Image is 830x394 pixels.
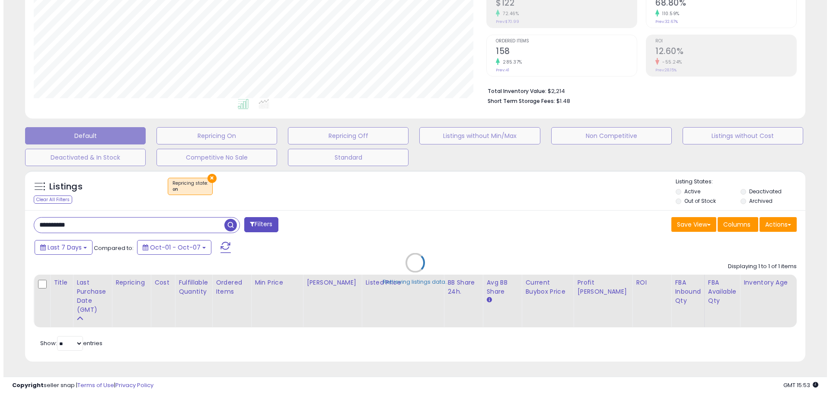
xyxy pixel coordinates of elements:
small: Prev: 41 [492,67,506,73]
small: Prev: 28.15% [652,67,673,73]
button: Listings without Min/Max [416,127,536,144]
strong: Copyright [9,381,40,389]
button: Non Competitive [548,127,668,144]
small: 285.37% [496,59,519,65]
small: Prev: 32.67% [652,19,674,24]
h2: 12.60% [652,46,793,58]
div: Retrieving listings data.. [380,278,444,285]
small: 110.59% [656,10,676,17]
button: Repricing On [153,127,274,144]
a: Terms of Use [74,381,111,389]
span: Ordered Items [492,39,633,44]
a: Privacy Policy [112,381,150,389]
h2: 158 [492,46,633,58]
div: seller snap | | [9,381,150,390]
small: -55.24% [656,59,679,65]
button: Default [22,127,142,144]
span: $1.48 [553,97,567,105]
button: Listings without Cost [679,127,800,144]
button: Repricing Off [284,127,405,144]
small: 72.46% [496,10,515,17]
button: Standard [284,149,405,166]
b: Short Term Storage Fees: [484,97,552,105]
span: ROI [652,39,793,44]
small: Prev: $70.99 [492,19,516,24]
li: $2,214 [484,85,787,96]
span: 2025-10-15 15:53 GMT [780,381,815,389]
b: Total Inventory Value: [484,87,543,95]
button: Competitive No Sale [153,149,274,166]
button: Deactivated & In Stock [22,149,142,166]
